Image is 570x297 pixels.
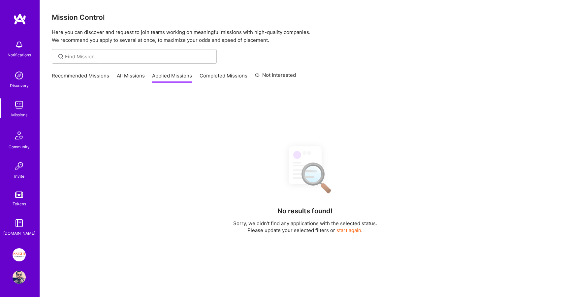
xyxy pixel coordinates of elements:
[13,217,26,230] img: guide book
[14,173,24,180] div: Invite
[52,72,109,83] a: Recommended Missions
[200,72,247,83] a: Completed Missions
[65,53,212,60] input: overall type: UNKNOWN_TYPE server type: NO_SERVER_DATA heuristic type: UNKNOWN_TYPE label: Find M...
[233,227,377,234] p: Please update your selected filters or .
[13,69,26,82] img: discovery
[11,128,27,143] img: Community
[52,13,558,21] h3: Mission Control
[277,140,333,198] img: No Results
[11,248,27,261] a: Insight Partners: Data & AI - Sourcing
[10,82,29,89] div: Discovery
[8,51,31,58] div: Notifications
[13,98,26,111] img: teamwork
[117,72,145,83] a: All Missions
[13,200,26,207] div: Tokens
[11,111,27,118] div: Missions
[277,207,332,215] h4: No results found!
[11,271,27,284] a: User Avatar
[3,230,35,237] div: [DOMAIN_NAME]
[57,53,65,60] i: icon SearchGrey
[233,220,377,227] p: Sorry, we didn't find any applications with the selected status.
[336,227,361,234] button: start again
[52,28,558,44] p: Here you can discover and request to join teams working on meaningful missions with high-quality ...
[15,192,23,198] img: tokens
[13,13,26,25] img: logo
[9,143,30,150] div: Community
[13,38,26,51] img: bell
[255,71,296,83] a: Not Interested
[13,160,26,173] img: Invite
[13,271,26,284] img: User Avatar
[152,72,192,83] a: Applied Missions
[13,248,26,261] img: Insight Partners: Data & AI - Sourcing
